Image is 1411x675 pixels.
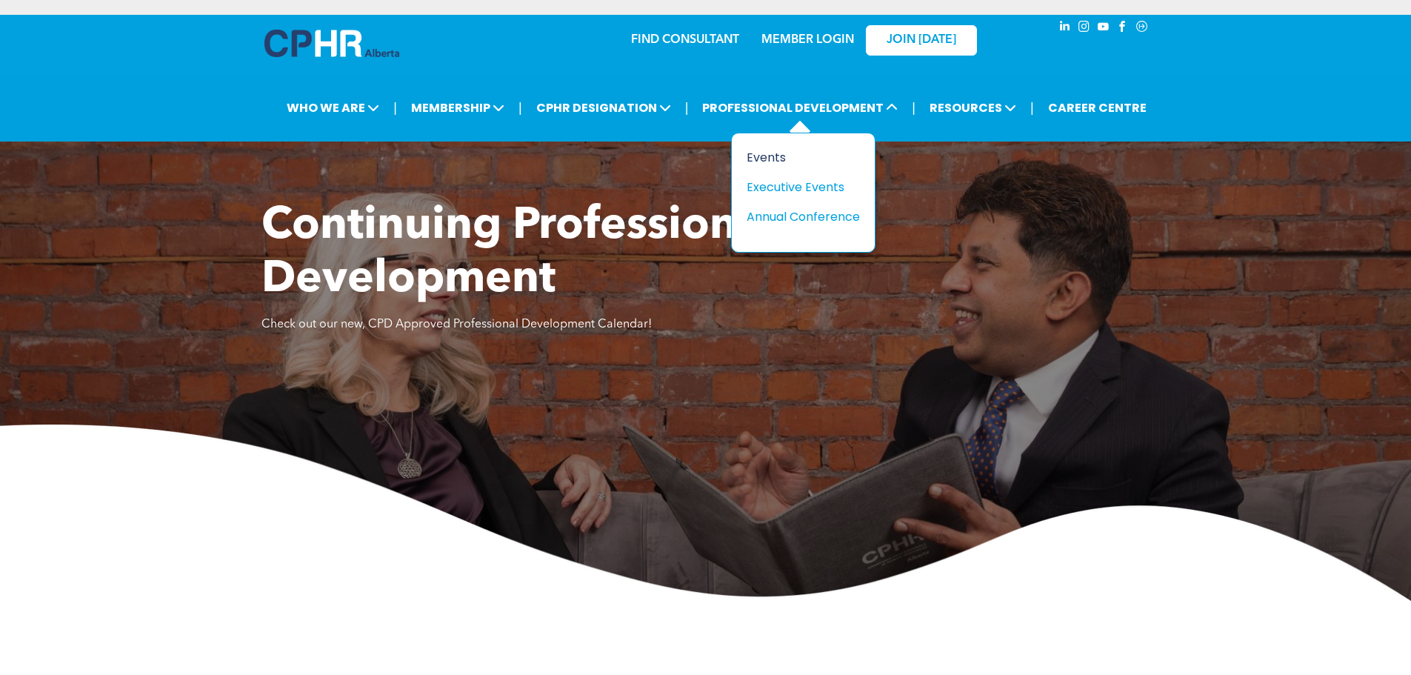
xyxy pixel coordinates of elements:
[1044,94,1151,122] a: CAREER CENTRE
[1076,19,1093,39] a: instagram
[532,94,676,122] span: CPHR DESIGNATION
[1057,19,1073,39] a: linkedin
[747,148,860,167] a: Events
[925,94,1021,122] span: RESOURCES
[747,178,849,196] div: Executive Events
[698,94,902,122] span: PROFESSIONAL DEVELOPMENT
[264,30,399,57] img: A blue and white logo for cp alberta
[518,93,522,123] li: |
[747,178,860,196] a: Executive Events
[261,205,775,302] span: Continuing Professional Development
[866,25,977,56] a: JOIN [DATE]
[747,148,849,167] div: Events
[1115,19,1131,39] a: facebook
[685,93,689,123] li: |
[761,34,854,46] a: MEMBER LOGIN
[407,94,509,122] span: MEMBERSHIP
[282,94,384,122] span: WHO WE ARE
[747,207,860,226] a: Annual Conference
[261,319,652,330] span: Check out our new, CPD Approved Professional Development Calendar!
[747,207,849,226] div: Annual Conference
[912,93,915,123] li: |
[887,33,956,47] span: JOIN [DATE]
[1030,93,1034,123] li: |
[631,34,739,46] a: FIND CONSULTANT
[393,93,397,123] li: |
[1134,19,1150,39] a: Social network
[1095,19,1112,39] a: youtube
